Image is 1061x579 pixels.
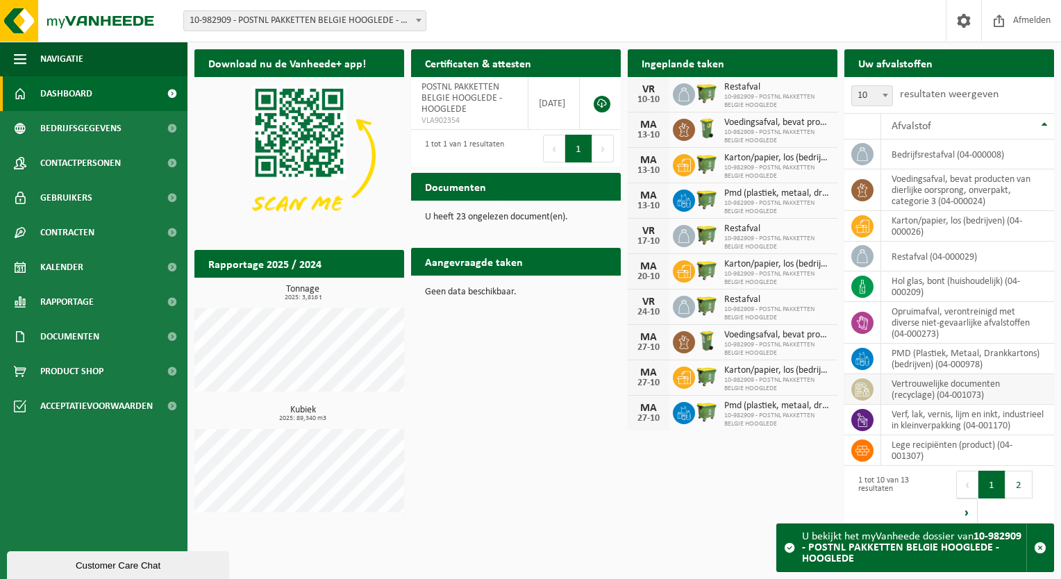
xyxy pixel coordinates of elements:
[40,215,94,250] span: Contracten
[183,10,426,31] span: 10-982909 - POSTNL PAKKETTEN BELGIE HOOGLEDE - HOOGLEDE
[635,343,662,353] div: 27-10
[635,237,662,246] div: 17-10
[635,131,662,140] div: 13-10
[628,49,738,76] h2: Ingeplande taken
[635,296,662,308] div: VR
[695,329,719,353] img: WB-0140-HPE-GN-50
[635,119,662,131] div: MA
[301,277,403,305] a: Bekijk rapportage
[201,285,404,301] h3: Tonnage
[978,471,1005,498] button: 1
[724,224,830,235] span: Restafval
[881,140,1054,169] td: bedrijfsrestafval (04-000008)
[881,169,1054,211] td: voedingsafval, bevat producten van dierlijke oorsprong, onverpakt, categorie 3 (04-000024)
[695,81,719,105] img: WB-1100-HPE-GN-51
[194,49,380,76] h2: Download nu de Vanheede+ app!
[411,248,537,275] h2: Aangevraagde taken
[695,294,719,317] img: WB-1100-HPE-GN-51
[635,414,662,423] div: 27-10
[40,285,94,319] span: Rapportage
[724,294,830,305] span: Restafval
[724,341,830,358] span: 10-982909 - POSTNL PAKKETTEN BELGIE HOOGLEDE
[881,302,1054,344] td: opruimafval, verontreinigd met diverse niet-gevaarlijke afvalstoffen (04-000273)
[724,401,830,412] span: Pmd (plastiek, metaal, drankkartons) (bedrijven)
[724,235,830,251] span: 10-982909 - POSTNL PAKKETTEN BELGIE HOOGLEDE
[881,211,1054,242] td: karton/papier, los (bedrijven) (04-000026)
[695,152,719,176] img: WB-1100-HPE-GN-51
[635,261,662,272] div: MA
[411,49,545,76] h2: Certificaten & attesten
[881,435,1054,466] td: lege recipiënten (product) (04-001307)
[635,403,662,414] div: MA
[635,166,662,176] div: 13-10
[724,153,830,164] span: Karton/papier, los (bedrijven)
[844,49,946,76] h2: Uw afvalstoffen
[421,82,502,115] span: POSTNL PAKKETTEN BELGIE HOOGLEDE - HOOGLEDE
[40,146,121,181] span: Contactpersonen
[40,42,83,76] span: Navigatie
[40,76,92,111] span: Dashboard
[724,305,830,322] span: 10-982909 - POSTNL PAKKETTEN BELGIE HOOGLEDE
[635,95,662,105] div: 10-10
[695,187,719,211] img: WB-1100-HPE-GN-51
[724,412,830,428] span: 10-982909 - POSTNL PAKKETTEN BELGIE HOOGLEDE
[956,471,978,498] button: Previous
[635,332,662,343] div: MA
[724,164,830,181] span: 10-982909 - POSTNL PAKKETTEN BELGIE HOOGLEDE
[201,294,404,301] span: 2025: 3,816 t
[724,82,830,93] span: Restafval
[565,135,592,162] button: 1
[425,287,607,297] p: Geen data beschikbaar.
[201,415,404,422] span: 2025: 89,340 m3
[543,135,565,162] button: Previous
[201,405,404,422] h3: Kubiek
[892,121,931,132] span: Afvalstof
[40,319,99,354] span: Documenten
[724,128,830,145] span: 10-982909 - POSTNL PAKKETTEN BELGIE HOOGLEDE
[40,354,103,389] span: Product Shop
[724,259,830,270] span: Karton/papier, los (bedrijven)
[881,242,1054,271] td: restafval (04-000029)
[881,374,1054,405] td: vertrouwelijke documenten (recyclage) (04-001073)
[695,400,719,423] img: WB-1100-HPE-GN-51
[7,548,232,579] iframe: chat widget
[635,308,662,317] div: 24-10
[635,155,662,166] div: MA
[852,86,892,106] span: 10
[724,199,830,216] span: 10-982909 - POSTNL PAKKETTEN BELGIE HOOGLEDE
[1005,471,1033,498] button: 2
[956,498,978,526] button: Next
[184,11,426,31] span: 10-982909 - POSTNL PAKKETTEN BELGIE HOOGLEDE - HOOGLEDE
[421,115,517,126] span: VLA902354
[881,271,1054,302] td: hol glas, bont (huishoudelijk) (04-000209)
[881,405,1054,435] td: verf, lak, vernis, lijm en inkt, industrieel in kleinverpakking (04-001170)
[592,135,614,162] button: Next
[194,250,335,277] h2: Rapportage 2025 / 2024
[635,367,662,378] div: MA
[724,330,830,341] span: Voedingsafval, bevat producten van dierlijke oorsprong, onverpakt, categorie 3
[635,201,662,211] div: 13-10
[635,226,662,237] div: VR
[724,93,830,110] span: 10-982909 - POSTNL PAKKETTEN BELGIE HOOGLEDE
[635,84,662,95] div: VR
[724,117,830,128] span: Voedingsafval, bevat producten van dierlijke oorsprong, onverpakt, categorie 3
[695,258,719,282] img: WB-1100-HPE-GN-51
[851,469,942,528] div: 1 tot 10 van 13 resultaten
[528,77,580,130] td: [DATE]
[724,270,830,287] span: 10-982909 - POSTNL PAKKETTEN BELGIE HOOGLEDE
[881,344,1054,374] td: PMD (Plastiek, Metaal, Drankkartons) (bedrijven) (04-000978)
[40,389,153,423] span: Acceptatievoorwaarden
[695,223,719,246] img: WB-1100-HPE-GN-51
[724,365,830,376] span: Karton/papier, los (bedrijven)
[40,181,92,215] span: Gebruikers
[40,250,83,285] span: Kalender
[900,89,999,100] label: resultaten weergeven
[425,212,607,222] p: U heeft 23 ongelezen document(en).
[418,133,504,164] div: 1 tot 1 van 1 resultaten
[40,111,122,146] span: Bedrijfsgegevens
[635,190,662,201] div: MA
[802,531,1021,564] strong: 10-982909 - POSTNL PAKKETTEN BELGIE HOOGLEDE - HOOGLEDE
[695,117,719,140] img: WB-0140-HPE-GN-50
[724,376,830,393] span: 10-982909 - POSTNL PAKKETTEN BELGIE HOOGLEDE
